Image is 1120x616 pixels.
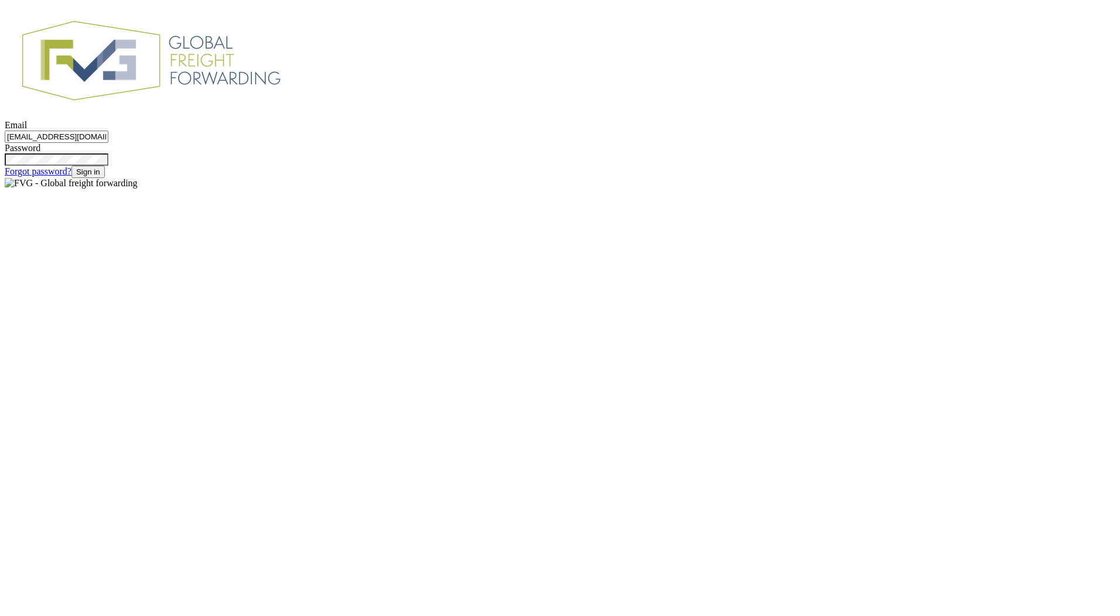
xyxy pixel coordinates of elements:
[71,166,105,178] button: Sign in
[5,5,298,118] img: FVG - Global freight forwarding
[5,131,108,143] input: Email
[5,143,40,153] label: Password
[5,178,138,189] img: FVG - Global freight forwarding
[5,166,71,176] a: Forgot password?
[5,120,27,130] label: Email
